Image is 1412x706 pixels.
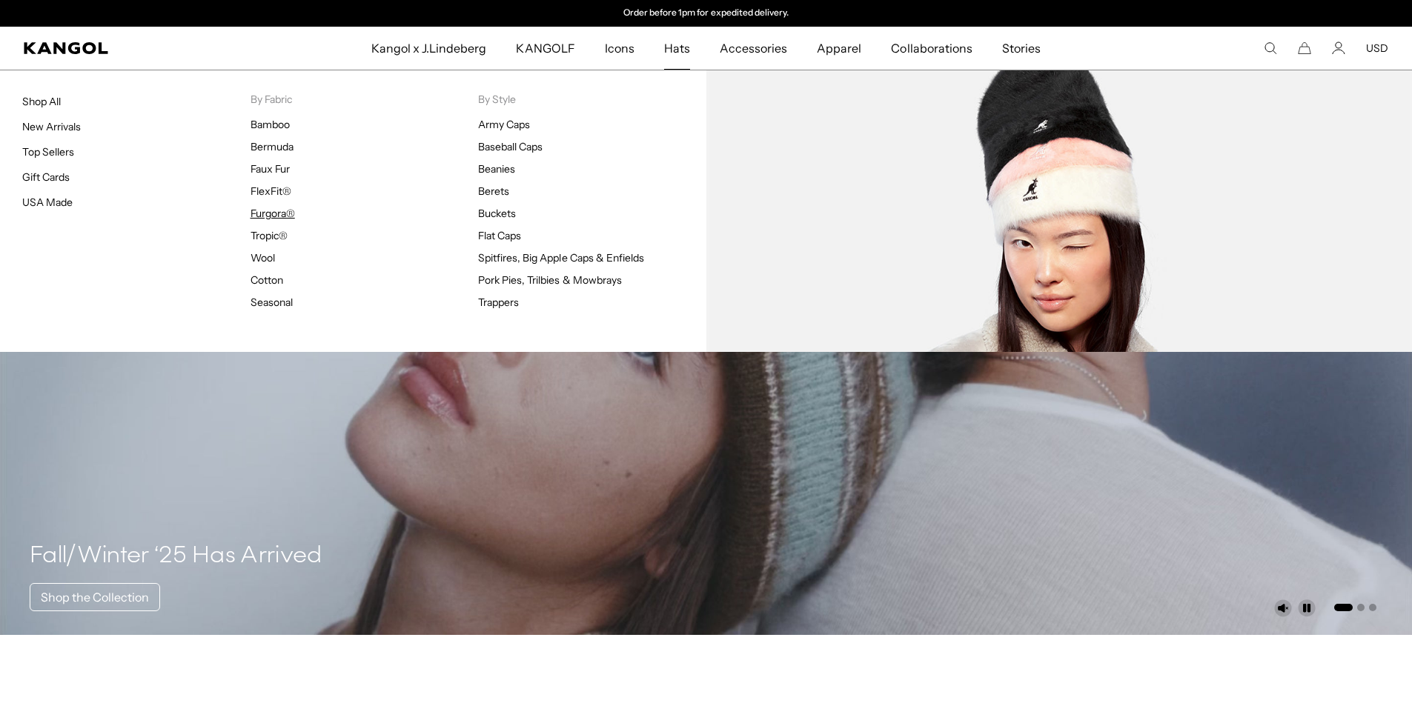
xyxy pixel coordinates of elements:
a: New Arrivals [22,120,81,133]
span: Accessories [720,27,787,70]
button: USD [1366,41,1388,55]
a: Bermuda [251,140,294,153]
span: Apparel [817,27,861,70]
a: Faux Fur [251,162,290,176]
summary: Search here [1264,41,1277,55]
a: Wool [251,251,275,264]
span: Collaborations [891,27,972,70]
ul: Select a slide to show [1333,601,1376,613]
a: Spitfires, Big Apple Caps & Enfields [478,251,644,264]
a: Buckets [478,207,516,220]
a: Gift Cards [22,170,70,184]
a: Bamboo [251,118,290,131]
a: KANGOLF [501,27,589,70]
div: 2 of 2 [554,7,859,19]
p: Order before 1pm for expedited delivery. [623,7,789,19]
a: USA Made [22,196,73,209]
button: Go to slide 3 [1369,604,1376,611]
a: Hats [649,27,705,70]
a: Kangol [24,42,245,54]
a: Shop All [22,95,61,108]
p: By Style [478,93,706,106]
h4: Fall/Winter ‘25 Has Arrived [30,542,322,571]
button: Go to slide 2 [1357,604,1365,611]
a: Shop the Collection [30,583,160,611]
span: KANGOLF [516,27,574,70]
slideshow-component: Announcement bar [554,7,859,19]
a: Kangol x J.Lindeberg [357,27,502,70]
span: Hats [664,27,690,70]
a: Apparel [802,27,876,70]
div: Announcement [554,7,859,19]
a: Top Sellers [22,145,74,159]
a: Accessories [705,27,802,70]
a: Tropic® [251,229,288,242]
a: Seasonal [251,296,293,309]
a: Account [1332,41,1345,55]
a: Stories [987,27,1055,70]
a: Furgora® [251,207,295,220]
a: Trappers [478,296,519,309]
a: Cotton [251,273,283,287]
a: Flat Caps [478,229,521,242]
span: Icons [605,27,634,70]
button: Unmute [1274,599,1292,617]
a: Baseball Caps [478,140,543,153]
a: Berets [478,184,509,198]
span: Stories [1002,27,1041,70]
button: Pause [1298,599,1316,617]
a: FlexFit® [251,184,291,198]
button: Go to slide 1 [1334,604,1353,611]
span: Kangol x J.Lindeberg [371,27,487,70]
a: Collaborations [876,27,987,70]
a: Beanies [478,162,515,176]
a: Icons [590,27,649,70]
button: Cart [1298,41,1311,55]
a: Army Caps [478,118,530,131]
a: Pork Pies, Trilbies & Mowbrays [478,273,622,287]
p: By Fabric [251,93,479,106]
